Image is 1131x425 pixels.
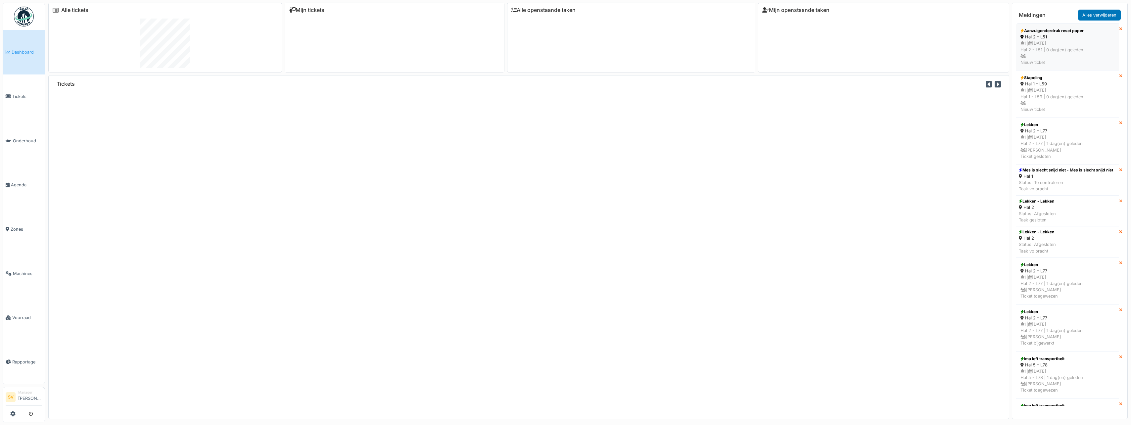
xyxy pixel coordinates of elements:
[13,138,42,144] span: Onderhoud
[6,392,16,402] li: SV
[1019,204,1056,211] div: Hal 2
[1019,211,1056,223] div: Status: Afgesloten Taak gesloten
[1020,268,1115,274] div: Hal 2 - L77
[11,182,42,188] span: Agenda
[3,340,45,384] a: Rapportage
[1020,81,1115,87] div: Hal 1 - L59
[1016,351,1119,398] a: Ima left transportbelt Hal 5 - L78 1 |[DATE]Hal 5 - L78 | 1 dag(en) geleden [PERSON_NAME]Ticket t...
[1020,309,1115,315] div: Lekken
[1020,274,1115,300] div: 1 | [DATE] Hal 2 - L77 | 1 dag(en) geleden [PERSON_NAME] Ticket toegewezen
[1020,362,1115,368] div: Hal 5 - L78
[12,314,42,321] span: Voorraad
[3,296,45,340] a: Voorraad
[1020,262,1115,268] div: Lekken
[1020,403,1115,409] div: Ima left transportbelt
[1019,229,1056,235] div: Lekken - Lekken
[18,390,42,404] li: [PERSON_NAME]
[1019,235,1056,241] div: Hal 2
[1016,117,1119,164] a: Lekken Hal 2 - L77 1 |[DATE]Hal 2 - L77 | 1 dag(en) geleden [PERSON_NAME]Ticket gesloten
[762,7,829,13] a: Mijn openstaande taken
[1020,368,1115,394] div: 1 | [DATE] Hal 5 - L78 | 1 dag(en) geleden [PERSON_NAME] Ticket toegewezen
[1020,34,1115,40] div: Hal 2 - L51
[1019,12,1046,18] h6: Meldingen
[1016,257,1119,304] a: Lekken Hal 2 - L77 1 |[DATE]Hal 2 - L77 | 1 dag(en) geleden [PERSON_NAME]Ticket toegewezen
[3,251,45,296] a: Machines
[1016,226,1119,257] a: Lekken - Lekken Hal 2 Status: AfgeslotenTaak volbracht
[12,359,42,365] span: Rapportage
[1020,28,1115,34] div: Aanzuigonderdruk reset paper
[1019,167,1113,173] div: Mes is slecht snijd niet - Mes is slecht snijd niet
[14,7,34,26] img: Badge_color-CXgf-gQk.svg
[12,93,42,100] span: Tickets
[511,7,576,13] a: Alle openstaande taken
[1020,321,1115,347] div: 1 | [DATE] Hal 2 - L77 | 1 dag(en) geleden [PERSON_NAME] Ticket bijgewerkt
[6,390,42,406] a: SV Manager[PERSON_NAME]
[3,207,45,252] a: Zones
[1016,304,1119,351] a: Lekken Hal 2 - L77 1 |[DATE]Hal 2 - L77 | 1 dag(en) geleden [PERSON_NAME]Ticket bijgewerkt
[1020,315,1115,321] div: Hal 2 - L77
[12,49,42,55] span: Dashboard
[1020,134,1115,160] div: 1 | [DATE] Hal 2 - L77 | 1 dag(en) geleden [PERSON_NAME] Ticket gesloten
[1020,40,1115,66] div: 1 | [DATE] Hal 2 - L51 | 0 dag(en) geleden Nieuw ticket
[1020,122,1115,128] div: Lekken
[3,30,45,74] a: Dashboard
[1019,173,1113,179] div: Hal 1
[1016,195,1119,226] a: Lekken - Lekken Hal 2 Status: AfgeslotenTaak gesloten
[3,74,45,119] a: Tickets
[1020,87,1115,113] div: 1 | [DATE] Hal 1 - L59 | 0 dag(en) geleden Nieuw ticket
[1020,128,1115,134] div: Hal 2 - L77
[18,390,42,395] div: Manager
[1016,164,1119,195] a: Mes is slecht snijd niet - Mes is slecht snijd niet Hal 1 Status: Te controlerenTaak volbracht
[1020,356,1115,362] div: Ima left transportbelt
[57,81,75,87] h6: Tickets
[1019,241,1056,254] div: Status: Afgesloten Taak volbracht
[61,7,88,13] a: Alle tickets
[3,118,45,163] a: Onderhoud
[1016,70,1119,117] a: Stapeling Hal 1 - L59 1 |[DATE]Hal 1 - L59 | 0 dag(en) geleden Nieuw ticket
[1019,179,1113,192] div: Status: Te controleren Taak volbracht
[1016,23,1119,70] a: Aanzuigonderdruk reset paper Hal 2 - L51 1 |[DATE]Hal 2 - L51 | 0 dag(en) geleden Nieuw ticket
[3,163,45,207] a: Agenda
[1019,198,1056,204] div: Lekken - Lekken
[11,226,42,232] span: Zones
[1078,10,1121,21] a: Alles verwijderen
[1020,75,1115,81] div: Stapeling
[13,270,42,277] span: Machines
[289,7,324,13] a: Mijn tickets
